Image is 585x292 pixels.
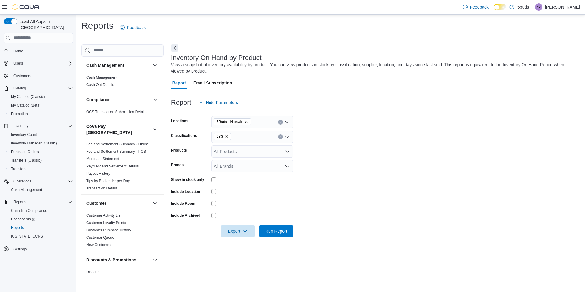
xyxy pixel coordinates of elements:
[151,256,159,264] button: Discounts & Promotions
[86,179,130,183] a: Tips by Budtender per Day
[9,140,59,147] a: Inventory Manager (Classic)
[206,99,238,106] span: Hide Parameters
[9,110,32,118] a: Promotions
[171,44,178,52] button: Next
[171,118,188,123] label: Locations
[86,235,114,240] a: Customer Queue
[9,186,73,193] span: Cash Management
[11,225,24,230] span: Reports
[6,139,75,148] button: Inventory Manager (Classic)
[214,118,251,125] span: 5Buds - Nipawin
[9,140,73,147] span: Inventory Manager (Classic)
[1,177,75,185] button: Operations
[11,178,34,185] button: Operations
[9,215,73,223] span: Dashboards
[11,122,73,130] span: Inventory
[278,134,283,139] button: Clear input
[193,77,232,89] span: Email Subscription
[9,93,47,100] a: My Catalog (Classic)
[11,141,57,146] span: Inventory Manager (Classic)
[196,96,240,109] button: Hide Parameters
[81,140,164,194] div: Cova Pay [GEOGRAPHIC_DATA]
[13,200,26,204] span: Reports
[86,221,126,225] a: Customer Loyalty Points
[86,156,119,161] span: Merchant Statement
[86,123,150,136] h3: Cova Pay [GEOGRAPHIC_DATA]
[6,206,75,215] button: Canadian Compliance
[265,228,287,234] span: Run Report
[86,142,149,147] span: Fee and Settlement Summary - Online
[17,18,73,31] span: Load All Apps in [GEOGRAPHIC_DATA]
[13,179,32,184] span: Operations
[171,163,184,167] label: Brands
[9,165,29,173] a: Transfers
[11,60,25,67] button: Users
[81,108,164,118] div: Compliance
[6,232,75,241] button: [US_STATE] CCRS
[86,110,147,114] a: OCS Transaction Submission Details
[9,131,39,138] a: Inventory Count
[545,3,580,11] p: [PERSON_NAME]
[86,228,131,232] a: Customer Purchase History
[86,171,110,176] a: Payout History
[11,72,73,80] span: Customers
[11,217,35,222] span: Dashboards
[9,110,73,118] span: Promotions
[9,102,43,109] a: My Catalog (Beta)
[13,247,27,252] span: Settings
[9,207,73,214] span: Canadian Compliance
[9,224,26,231] a: Reports
[171,177,204,182] label: Show in stock only
[86,213,121,218] span: Customer Activity List
[151,200,159,207] button: Customer
[9,165,73,173] span: Transfers
[81,20,114,32] h1: Reports
[171,213,200,218] label: Include Archived
[171,62,577,74] div: View a snapshot of inventory availability by product. You can view products in stock by classific...
[13,73,31,78] span: Customers
[517,3,529,11] p: 5buds
[11,94,45,99] span: My Catalog (Classic)
[171,54,262,62] h3: Inventory On Hand by Product
[86,270,102,274] a: Discounts
[9,148,73,155] span: Purchase Orders
[86,62,124,68] h3: Cash Management
[11,72,34,80] a: Customers
[13,86,26,91] span: Catalog
[1,198,75,206] button: Reports
[11,84,28,92] button: Catalog
[11,198,29,206] button: Reports
[9,186,44,193] a: Cash Management
[531,3,533,11] p: |
[244,120,248,124] button: Remove 5Buds - Nipawin from selection in this group
[9,148,41,155] a: Purchase Orders
[86,82,114,87] span: Cash Out Details
[9,102,73,109] span: My Catalog (Beta)
[217,133,224,140] span: 28G
[9,215,38,223] a: Dashboards
[217,119,243,125] span: 5Buds - Nipawin
[6,92,75,101] button: My Catalog (Classic)
[12,4,40,10] img: Cova
[86,97,110,103] h3: Compliance
[6,110,75,118] button: Promotions
[9,157,44,164] a: Transfers (Classic)
[11,158,42,163] span: Transfers (Classic)
[225,135,228,138] button: Remove 28G from selection in this group
[9,224,73,231] span: Reports
[11,245,29,253] a: Settings
[86,200,106,206] h3: Customer
[4,44,73,269] nav: Complex example
[6,223,75,232] button: Reports
[86,164,139,169] span: Payment and Settlement Details
[9,207,50,214] a: Canadian Compliance
[1,47,75,55] button: Home
[86,157,119,161] a: Merchant Statement
[86,83,114,87] a: Cash Out Details
[13,61,23,66] span: Users
[11,47,26,55] a: Home
[86,257,136,263] h3: Discounts & Promotions
[1,244,75,253] button: Settings
[13,49,23,54] span: Home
